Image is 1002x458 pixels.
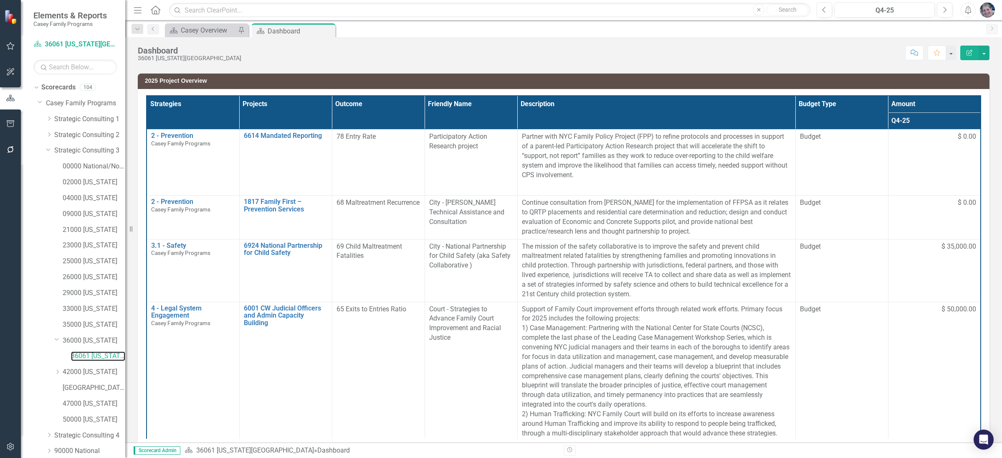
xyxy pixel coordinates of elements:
[332,196,425,239] td: Double-Click to Edit
[974,430,994,450] div: Open Intercom Messenger
[63,415,125,425] a: 50000 [US_STATE]
[54,431,125,440] a: Strategic Consulting 4
[522,198,791,236] p: Continue consultation from [PERSON_NAME] for the implementation of FFPSA as it relates to QRTP pl...
[63,336,125,346] a: 36000 [US_STATE]
[958,198,976,208] span: $ 0.00
[239,130,332,196] td: Double-Click to Edit Right Click for Context Menu
[54,146,125,155] a: Strategic Consulting 3
[838,5,932,15] div: Q4-25
[800,242,884,252] span: Budget
[54,130,125,140] a: Strategic Consulting 2
[425,239,517,302] td: Double-Click to Edit
[835,3,935,18] button: Q4-25
[332,130,425,196] td: Double-Click to Edit
[63,367,125,377] a: 42000 [US_STATE]
[33,40,117,49] a: 36061 [US_STATE][GEOGRAPHIC_DATA]
[63,399,125,409] a: 47000 [US_STATE]
[244,132,328,140] a: 6614 Mandated Reporting
[517,130,795,196] td: Double-Click to Edit
[4,9,19,24] img: ClearPoint Strategy
[239,196,332,239] td: Double-Click to Edit Right Click for Context Menu
[33,20,107,27] small: Casey Family Programs
[429,198,504,226] span: City - [PERSON_NAME] Technical Assistance and Consultation
[196,446,314,454] a: 36061 [US_STATE][GEOGRAPHIC_DATA]
[779,6,797,13] span: Search
[800,198,884,208] span: Budget
[244,305,328,327] a: 6001 CW Judicial Officers and Admin Capacity Building
[429,242,511,270] span: City - National Partnership for Child Safety (aka Safety Collaborative )
[63,193,125,203] a: 04000 [US_STATE]
[63,304,125,314] a: 33000 [US_STATE]
[795,239,888,302] td: Double-Click to Edit
[33,60,117,74] input: Search Below...
[33,10,107,20] span: Elements & Reports
[239,239,332,302] td: Double-Click to Edit Right Click for Context Menu
[517,196,795,239] td: Double-Click to Edit
[147,130,239,196] td: Double-Click to Edit Right Click for Context Menu
[63,288,125,298] a: 29000 [US_STATE]
[145,78,985,84] h3: 2025 Project Overview
[337,242,402,260] span: 69 Child Maltreatment Fatalities
[134,446,180,455] span: Scorecard Admin
[941,242,976,252] span: $ 35,000.00
[167,25,236,36] a: Casey Overview
[54,446,125,456] a: 90000 National
[244,198,328,213] a: 1817 Family First – Prevention Services
[147,239,239,302] td: Double-Click to Edit Right Click for Context Menu
[767,4,808,16] button: Search
[169,3,810,18] input: Search ClearPoint...
[337,198,420,206] span: 68 Maltreatment Recurrence
[429,132,487,150] span: Participatory Action Research project
[332,239,425,302] td: Double-Click to Edit
[46,99,125,108] a: Casey Family Programs
[63,225,125,235] a: 21000 [US_STATE]
[151,132,235,140] a: 2 - Prevention
[63,272,125,282] a: 26000 [US_STATE]
[151,242,235,249] a: 3.1 - Safety
[888,130,981,196] td: Double-Click to Edit
[244,242,328,257] a: 6924 National Partnership for Child Safety
[80,84,96,91] div: 104
[980,3,995,18] img: Diane Gillian
[63,162,125,171] a: 00000 National/No Jurisdiction (SC3)
[429,305,501,342] span: Court - Strategies to Advance Family Court Improvement and Racial Justice
[63,383,125,393] a: [GEOGRAPHIC_DATA][US_STATE]
[337,132,376,140] span: 78 Entry Rate
[888,196,981,239] td: Double-Click to Edit
[181,25,236,36] div: Casey Overview
[151,206,210,213] span: Casey Family Programs
[63,209,125,219] a: 09000 [US_STATE]
[795,130,888,196] td: Double-Click to Edit
[63,257,125,266] a: 25000 [US_STATE]
[517,239,795,302] td: Double-Click to Edit
[941,305,976,314] span: $ 50,000.00
[151,140,210,147] span: Casey Family Programs
[151,305,235,319] a: 4 - Legal System Engagement
[317,446,350,454] div: Dashboard
[888,239,981,302] td: Double-Click to Edit
[63,320,125,330] a: 35000 [US_STATE]
[958,132,976,142] span: $ 0.00
[800,132,884,142] span: Budget
[54,114,125,124] a: Strategic Consulting 1
[185,446,557,455] div: »
[138,55,241,61] div: 36061 [US_STATE][GEOGRAPHIC_DATA]
[800,305,884,314] span: Budget
[151,198,235,206] a: 2 - Prevention
[151,249,210,256] span: Casey Family Programs
[425,130,517,196] td: Double-Click to Edit
[425,196,517,239] td: Double-Click to Edit
[138,46,241,55] div: Dashboard
[795,196,888,239] td: Double-Click to Edit
[147,196,239,239] td: Double-Click to Edit Right Click for Context Menu
[522,242,791,299] p: The mission of the safety collaborative is to improve the safety and prevent child maltreatment r...
[522,132,791,181] p: Partner with NYC Family Policy Project (FPP) to refine protocols and processes in support of a pa...
[151,320,210,326] span: Casey Family Programs
[63,241,125,250] a: 23000 [US_STATE]
[41,83,76,92] a: Scorecards
[63,178,125,187] a: 02000 [US_STATE]
[268,26,333,36] div: Dashboard
[337,305,406,313] span: 65 Exits to Entries Ratio
[71,351,125,361] a: 36061 [US_STATE][GEOGRAPHIC_DATA]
